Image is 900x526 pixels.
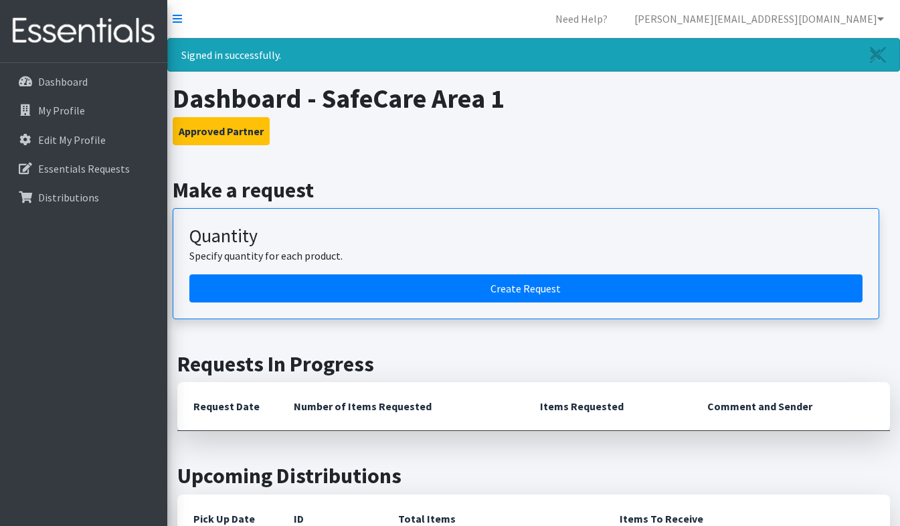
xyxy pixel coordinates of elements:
[38,133,106,147] p: Edit My Profile
[173,117,270,145] button: Approved Partner
[189,248,863,264] p: Specify quantity for each product.
[189,274,863,302] a: Create a request by quantity
[691,382,890,431] th: Comment and Sender
[524,382,691,431] th: Items Requested
[38,75,88,88] p: Dashboard
[167,38,900,72] div: Signed in successfully.
[857,39,899,71] a: Close
[38,104,85,117] p: My Profile
[545,5,618,32] a: Need Help?
[5,68,162,95] a: Dashboard
[189,225,863,248] h3: Quantity
[624,5,895,32] a: [PERSON_NAME][EMAIL_ADDRESS][DOMAIN_NAME]
[5,9,162,54] img: HumanEssentials
[177,351,890,377] h2: Requests In Progress
[38,191,99,204] p: Distributions
[5,97,162,124] a: My Profile
[38,162,130,175] p: Essentials Requests
[173,177,895,203] h2: Make a request
[278,382,524,431] th: Number of Items Requested
[5,184,162,211] a: Distributions
[5,126,162,153] a: Edit My Profile
[5,155,162,182] a: Essentials Requests
[177,463,890,489] h2: Upcoming Distributions
[177,382,278,431] th: Request Date
[173,82,895,114] h1: Dashboard - SafeCare Area 1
